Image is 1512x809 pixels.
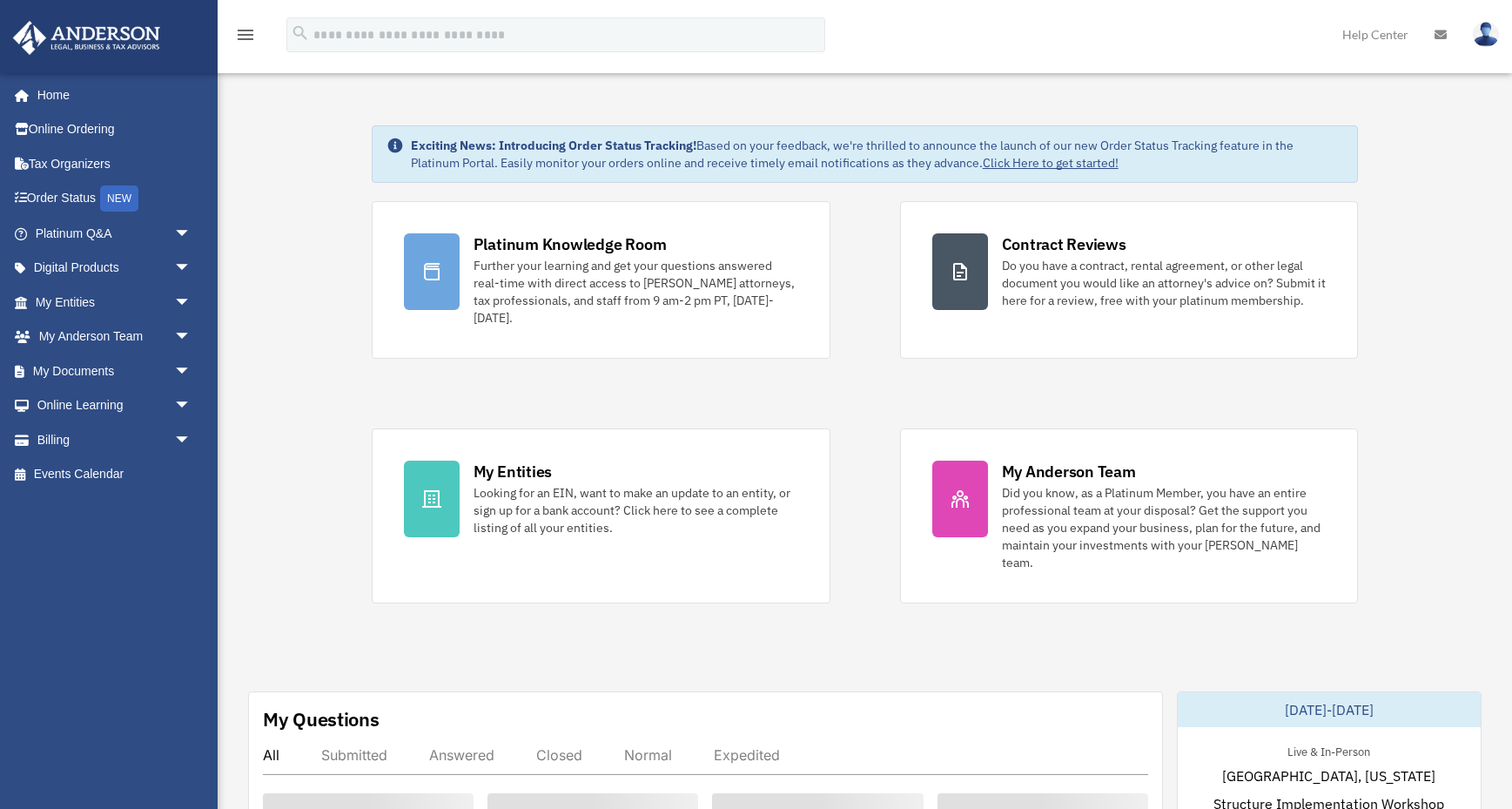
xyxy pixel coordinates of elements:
[174,251,209,287] span: arrow_drop_down
[291,24,310,43] i: search
[12,285,218,320] a: My Entitiesarrow_drop_down
[12,78,209,112] a: Home
[321,746,387,764] div: Submitted
[1002,484,1327,571] div: Did you know, as a Platinum Member, you have an entire professional team at your disposal? Get th...
[474,484,798,536] div: Looking for an EIN, want to make an update to an entity, or sign up for a bank account? Click her...
[474,233,667,255] div: Platinum Knowledge Room
[174,285,209,320] span: arrow_drop_down
[12,320,218,354] a: My Anderson Teamarrow_drop_down
[235,30,256,45] a: menu
[714,746,780,764] div: Expedited
[12,112,218,147] a: Online Ordering
[8,21,165,55] img: Anderson Advisors Platinum Portal
[12,146,218,181] a: Tax Organizers
[372,428,830,603] a: My Entities Looking for an EIN, want to make an update to an entity, or sign up for a bank accoun...
[1273,741,1384,759] div: Live & In-Person
[12,181,218,217] a: Order StatusNEW
[12,388,218,423] a: Online Learningarrow_drop_down
[474,461,552,482] div: My Entities
[536,746,582,764] div: Closed
[174,422,209,458] span: arrow_drop_down
[900,428,1359,603] a: My Anderson Team Did you know, as a Platinum Member, you have an entire professional team at your...
[411,138,696,153] strong: Exciting News: Introducing Order Status Tracking!
[1178,692,1481,727] div: [DATE]-[DATE]
[12,457,218,492] a: Events Calendar
[263,746,279,764] div: All
[263,706,380,732] div: My Questions
[1002,233,1126,255] div: Contract Reviews
[624,746,672,764] div: Normal
[372,201,830,359] a: Platinum Knowledge Room Further your learning and get your questions answered real-time with dire...
[174,388,209,424] span: arrow_drop_down
[12,422,218,457] a: Billingarrow_drop_down
[1002,257,1327,309] div: Do you have a contract, rental agreement, or other legal document you would like an attorney's ad...
[12,216,218,251] a: Platinum Q&Aarrow_drop_down
[100,185,138,212] div: NEW
[12,354,218,388] a: My Documentsarrow_drop_down
[1002,461,1136,482] div: My Anderson Team
[12,251,218,286] a: Digital Productsarrow_drop_down
[174,216,209,252] span: arrow_drop_down
[474,257,798,327] div: Further your learning and get your questions answered real-time with direct access to [PERSON_NAM...
[1222,765,1435,786] span: [GEOGRAPHIC_DATA], [US_STATE]
[235,24,256,45] i: menu
[900,201,1359,359] a: Contract Reviews Do you have a contract, rental agreement, or other legal document you would like...
[983,155,1119,171] a: Click Here to get started!
[429,746,494,764] div: Answered
[174,354,209,389] span: arrow_drop_down
[411,137,1344,172] div: Based on your feedback, we're thrilled to announce the launch of our new Order Status Tracking fe...
[174,320,209,355] span: arrow_drop_down
[1473,22,1499,47] img: User Pic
